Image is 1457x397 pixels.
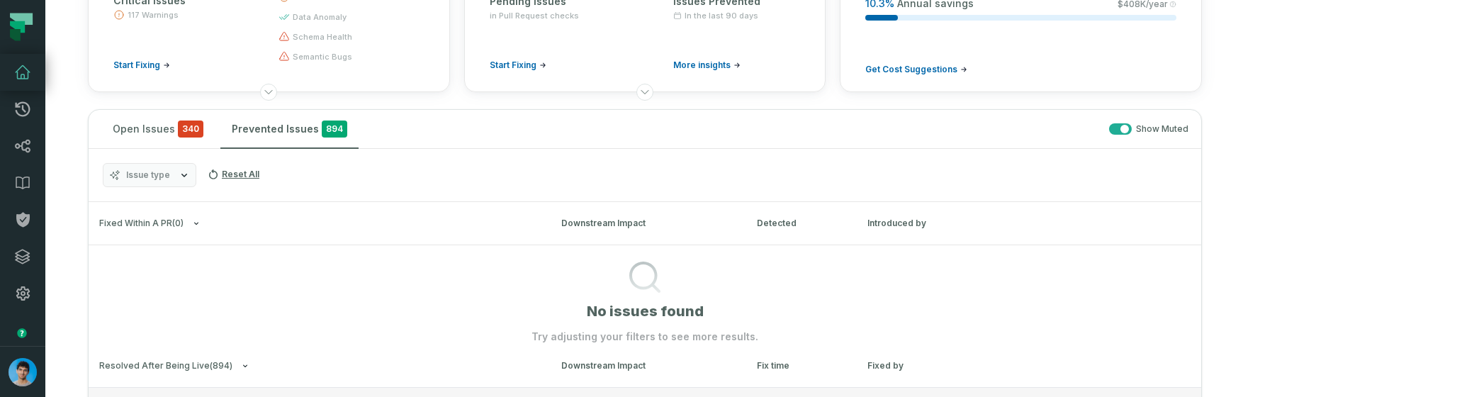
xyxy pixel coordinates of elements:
button: Issue type [103,163,196,187]
span: Start Fixing [490,60,536,71]
img: avatar of Omri Ildis [9,358,37,386]
button: Fixed within a PR(0) [99,218,536,229]
div: Downstream Impact [561,217,731,230]
span: data anomaly [293,11,347,23]
span: In the last 90 days [685,10,758,21]
a: More insights [673,60,741,71]
span: More insights [673,60,731,71]
span: 894 [322,121,347,138]
span: Issue type [126,169,170,181]
span: Start Fixing [113,60,160,71]
button: Prevented Issues [220,110,359,148]
span: schema health [293,31,352,43]
a: Start Fixing [490,60,546,71]
p: Try adjusting your filters to see more results. [531,330,758,344]
a: Get Cost Suggestions [865,64,967,75]
div: Fixed within a PR(0) [89,245,1201,344]
span: critical issues and errors combined [178,121,203,138]
div: Fixed by [867,359,995,372]
span: Fixed within a PR ( 0 ) [99,218,184,229]
div: Detected [757,217,842,230]
div: Fix time [757,359,842,372]
h1: No issues found [587,301,704,321]
span: in Pull Request checks [490,10,579,21]
button: Reset All [202,163,265,186]
a: Start Fixing [113,60,170,71]
div: Show Muted [364,123,1188,135]
span: Resolved After Being Live ( 894 ) [99,361,232,371]
div: Downstream Impact [561,359,731,372]
span: 117 Warnings [128,9,179,21]
span: Get Cost Suggestions [865,64,957,75]
div: Introduced by [867,217,995,230]
span: semantic bugs [293,51,352,62]
button: Resolved After Being Live(894) [99,361,536,371]
div: Tooltip anchor [16,327,28,340]
button: Open Issues [101,110,215,148]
